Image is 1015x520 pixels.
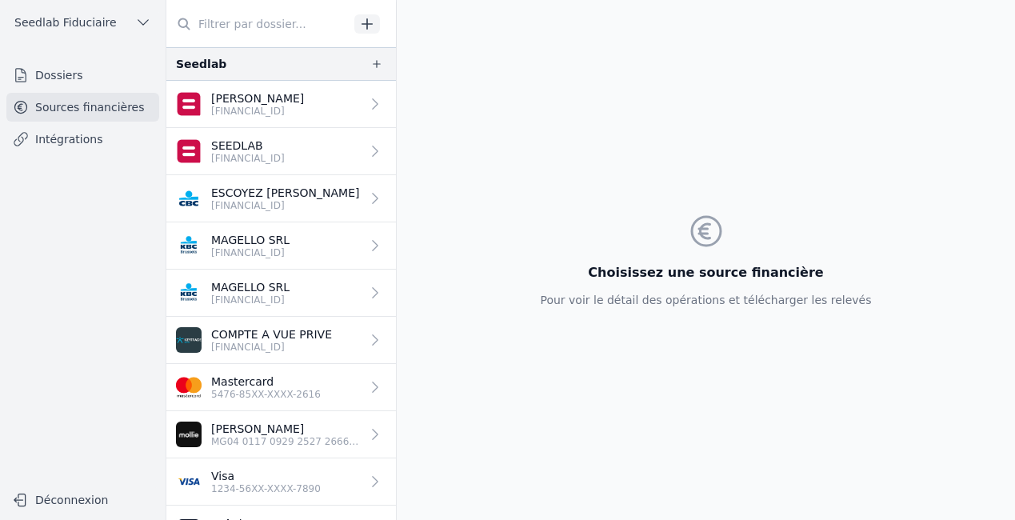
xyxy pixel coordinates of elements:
p: [PERSON_NAME] [211,421,361,437]
input: Filtrer par dossier... [166,10,349,38]
a: Mastercard 5476-85XX-XXXX-2616 [166,364,396,411]
img: KBC_BRUSSELS_KREDBEBB.png [176,280,202,306]
p: SEEDLAB [211,138,285,154]
a: [PERSON_NAME] MG04 0117 0929 2527 2666 4656 798 [166,411,396,458]
img: imageedit_2_6530439554.png [176,374,202,400]
p: [PERSON_NAME] [211,90,304,106]
span: Seedlab Fiduciaire [14,14,117,30]
div: Seedlab [176,54,226,74]
p: 1234-56XX-XXXX-7890 [211,482,321,495]
a: Sources financières [6,93,159,122]
a: SEEDLAB [FINANCIAL_ID] [166,128,396,175]
p: 5476-85XX-XXXX-2616 [211,388,321,401]
p: Visa [211,468,321,484]
p: ESCOYEZ [PERSON_NAME] [211,185,360,201]
a: ESCOYEZ [PERSON_NAME] [FINANCIAL_ID] [166,175,396,222]
img: KEYTRADE_KEYTBEBB.png [176,327,202,353]
img: qv5pP6IyH5pkUJsKlgG23E4RbBM.avif [176,422,202,447]
p: [FINANCIAL_ID] [211,105,304,118]
a: COMPTE A VUE PRIVE [FINANCIAL_ID] [166,317,396,364]
p: [FINANCIAL_ID] [211,294,290,306]
p: MG04 0117 0929 2527 2666 4656 798 [211,435,361,448]
button: Seedlab Fiduciaire [6,10,159,35]
p: [FINANCIAL_ID] [211,199,360,212]
img: belfius-1.png [176,91,202,117]
a: [PERSON_NAME] [FINANCIAL_ID] [166,81,396,128]
img: visa.png [176,469,202,494]
a: Visa 1234-56XX-XXXX-7890 [166,458,396,506]
p: [FINANCIAL_ID] [211,246,290,259]
p: COMPTE A VUE PRIVE [211,326,332,342]
h3: Choisissez une source financière [540,263,871,282]
p: [FINANCIAL_ID] [211,152,285,165]
p: MAGELLO SRL [211,232,290,248]
a: MAGELLO SRL [FINANCIAL_ID] [166,270,396,317]
p: [FINANCIAL_ID] [211,341,332,354]
img: CBC_CREGBEBB.png [176,186,202,211]
p: MAGELLO SRL [211,279,290,295]
a: MAGELLO SRL [FINANCIAL_ID] [166,222,396,270]
img: KBC_BRUSSELS_KREDBEBB.png [176,233,202,258]
button: Déconnexion [6,487,159,513]
img: belfius.png [176,138,202,164]
p: Mastercard [211,374,321,390]
a: Dossiers [6,61,159,90]
a: Intégrations [6,125,159,154]
p: Pour voir le détail des opérations et télécharger les relevés [540,292,871,308]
